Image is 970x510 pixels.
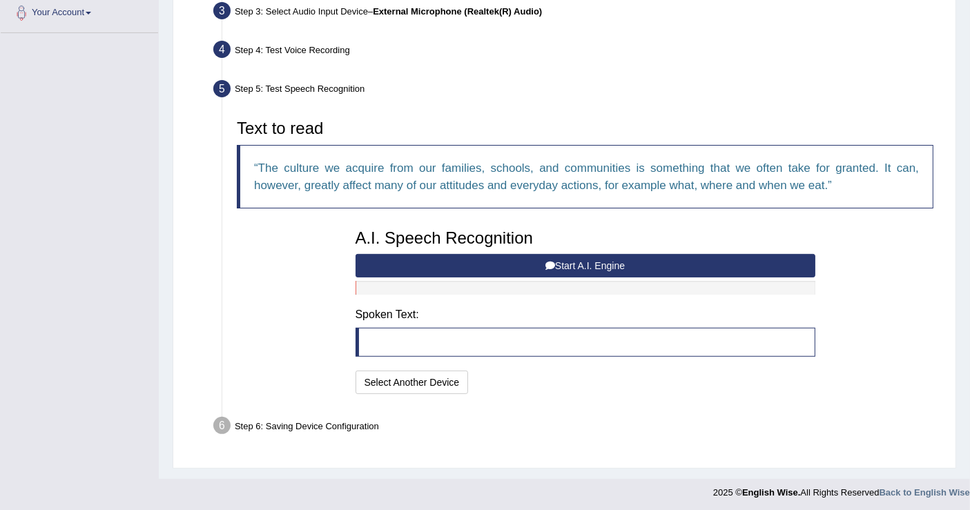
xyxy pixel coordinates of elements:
[356,371,469,394] button: Select Another Device
[207,37,949,67] div: Step 4: Test Voice Recording
[880,487,970,498] a: Back to English Wise
[207,76,949,106] div: Step 5: Test Speech Recognition
[356,308,815,321] h4: Spoken Text:
[207,413,949,443] div: Step 6: Saving Device Configuration
[237,119,933,137] h3: Text to read
[742,487,800,498] strong: English Wise.
[356,254,815,277] button: Start A.I. Engine
[356,229,815,247] h3: A.I. Speech Recognition
[373,6,542,17] b: External Microphone (Realtek(R) Audio)
[254,161,919,192] q: The culture we acquire from our families, schools, and communities is something that we often tak...
[368,6,542,17] span: –
[713,479,970,499] div: 2025 © All Rights Reserved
